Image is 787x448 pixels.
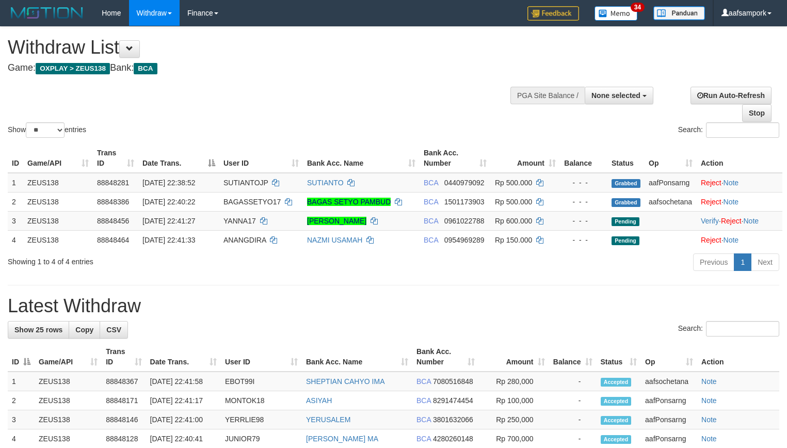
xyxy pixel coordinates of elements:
[444,217,485,225] span: Copy 0961022788 to clipboard
[641,372,697,391] td: aafsochetana
[8,143,23,173] th: ID
[641,342,697,372] th: Op: activate to sort column ascending
[35,410,102,429] td: ZEUS138
[607,143,645,173] th: Status
[612,217,639,226] span: Pending
[102,410,146,429] td: 88848146
[69,321,100,339] a: Copy
[8,63,515,73] h4: Game: Bank:
[697,230,782,249] td: ·
[564,197,603,207] div: - - -
[560,143,607,173] th: Balance
[701,217,719,225] a: Verify
[23,211,93,230] td: ZEUS138
[549,391,597,410] td: -
[495,236,532,244] span: Rp 150.000
[601,397,632,406] span: Accepted
[302,342,412,372] th: Bank Acc. Name: activate to sort column ascending
[14,326,62,334] span: Show 25 rows
[303,143,420,173] th: Bank Acc. Name: activate to sort column ascending
[100,321,128,339] a: CSV
[8,230,23,249] td: 4
[307,217,366,225] a: [PERSON_NAME]
[412,342,479,372] th: Bank Acc. Number: activate to sort column ascending
[601,378,632,387] span: Accepted
[142,236,195,244] span: [DATE] 22:41:33
[631,3,645,12] span: 34
[678,321,779,337] label: Search:
[549,410,597,429] td: -
[564,235,603,245] div: - - -
[495,217,532,225] span: Rp 600.000
[8,372,35,391] td: 1
[734,253,751,271] a: 1
[724,179,739,187] a: Note
[724,198,739,206] a: Note
[416,377,431,386] span: BCA
[93,143,138,173] th: Trans ID: activate to sort column ascending
[102,372,146,391] td: 88848367
[106,326,121,334] span: CSV
[678,122,779,138] label: Search:
[142,217,195,225] span: [DATE] 22:41:27
[433,396,473,405] span: Copy 8291474454 to clipboard
[146,410,221,429] td: [DATE] 22:41:00
[433,435,473,443] span: Copy 4280260148 to clipboard
[479,342,549,372] th: Amount: activate to sort column ascending
[706,321,779,337] input: Search:
[23,173,93,193] td: ZEUS138
[612,236,639,245] span: Pending
[495,179,532,187] span: Rp 500.000
[645,173,697,193] td: aafPonsarng
[444,236,485,244] span: Copy 0954969289 to clipboard
[142,179,195,187] span: [DATE] 22:38:52
[601,435,632,444] span: Accepted
[701,198,721,206] a: Reject
[307,198,391,206] a: BAGAS SETYO PAMBUD
[36,63,110,74] span: OXPLAY > ZEUS138
[706,122,779,138] input: Search:
[424,179,438,187] span: BCA
[693,253,734,271] a: Previous
[697,173,782,193] td: ·
[223,236,266,244] span: ANANGDIRA
[433,415,473,424] span: Copy 3801632066 to clipboard
[219,143,303,173] th: User ID: activate to sort column ascending
[444,198,485,206] span: Copy 1501173903 to clipboard
[591,91,640,100] span: None selected
[527,6,579,21] img: Feedback.jpg
[306,396,332,405] a: ASIYAH
[97,217,129,225] span: 88848456
[146,372,221,391] td: [DATE] 22:41:58
[146,342,221,372] th: Date Trans.: activate to sort column ascending
[697,342,779,372] th: Action
[416,396,431,405] span: BCA
[510,87,585,104] div: PGA Site Balance /
[8,173,23,193] td: 1
[701,435,717,443] a: Note
[641,391,697,410] td: aafPonsarng
[35,391,102,410] td: ZEUS138
[8,252,320,267] div: Showing 1 to 4 of 4 entries
[601,416,632,425] span: Accepted
[416,415,431,424] span: BCA
[701,236,721,244] a: Reject
[697,143,782,173] th: Action
[221,391,302,410] td: MONTOK18
[35,372,102,391] td: ZEUS138
[724,236,739,244] a: Note
[8,37,515,58] h1: Withdraw List
[424,217,438,225] span: BCA
[645,192,697,211] td: aafsochetana
[138,143,219,173] th: Date Trans.: activate to sort column descending
[307,236,362,244] a: NAZMI USAMAH
[645,143,697,173] th: Op: activate to sort column ascending
[641,410,697,429] td: aafPonsarng
[307,179,344,187] a: SUTIANTO
[97,198,129,206] span: 88848386
[549,342,597,372] th: Balance: activate to sort column ascending
[701,415,717,424] a: Note
[653,6,705,20] img: panduan.png
[223,217,256,225] span: YANNA17
[721,217,742,225] a: Reject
